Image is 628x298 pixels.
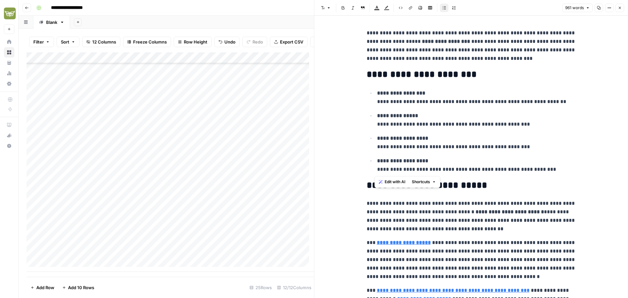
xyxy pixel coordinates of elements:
button: Freeze Columns [123,37,171,47]
a: AirOps Academy [4,120,14,130]
span: Filter [33,39,44,45]
a: Home [4,37,14,47]
span: Shortcuts [412,179,430,185]
a: Usage [4,68,14,79]
div: What's new? [4,131,14,140]
button: Filter [29,37,54,47]
div: 12/12 Columns [274,282,314,293]
button: Workspace: Evergreen Media [4,5,14,22]
a: Browse [4,47,14,58]
button: Redo [242,37,267,47]
span: Add Row [36,284,54,291]
span: Edit with AI [385,179,405,185]
span: Sort [61,39,69,45]
span: Redo [253,39,263,45]
span: 961 words [565,5,584,11]
button: Help + Support [4,141,14,151]
div: Blank [46,19,57,26]
button: Undo [214,37,240,47]
span: Add 10 Rows [68,284,94,291]
button: 961 words [562,4,593,12]
button: Add Row [26,282,58,293]
a: Your Data [4,58,14,68]
a: Settings [4,79,14,89]
img: Evergreen Media Logo [4,8,16,19]
button: Row Height [174,37,212,47]
button: What's new? [4,130,14,141]
button: Edit with AI [376,178,408,186]
span: Export CSV [280,39,303,45]
span: Row Height [184,39,207,45]
span: 12 Columns [92,39,116,45]
button: Shortcuts [409,178,439,186]
a: Blank [33,16,70,29]
button: Sort [57,37,79,47]
span: Freeze Columns [133,39,167,45]
button: Export CSV [270,37,307,47]
button: Add 10 Rows [58,282,98,293]
div: 25 Rows [247,282,274,293]
button: 12 Columns [82,37,120,47]
span: Undo [224,39,235,45]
